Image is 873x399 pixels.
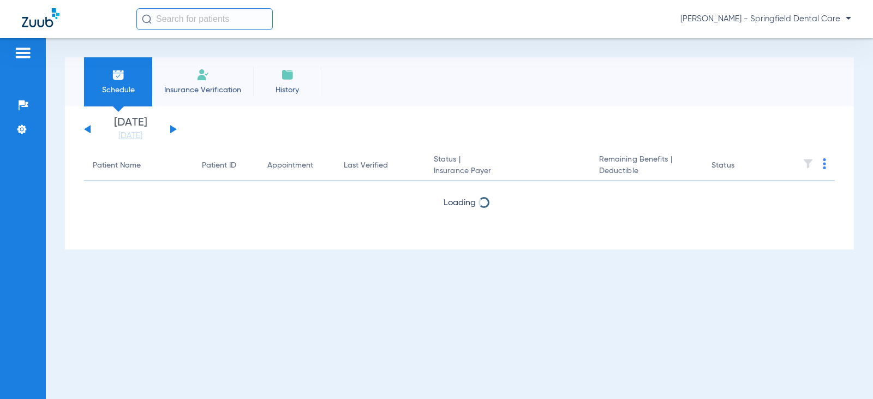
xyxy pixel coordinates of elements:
img: group-dot-blue.svg [823,158,826,169]
a: [DATE] [98,130,163,141]
span: Deductible [599,165,694,177]
span: Insurance Payer [434,165,582,177]
div: Patient Name [93,160,141,171]
span: Schedule [92,85,144,96]
div: Last Verified [344,160,416,171]
div: Last Verified [344,160,388,171]
img: History [281,68,294,81]
img: Manual Insurance Verification [196,68,210,81]
th: Remaining Benefits | [590,151,703,181]
div: Appointment [267,160,313,171]
th: Status [703,151,776,181]
li: [DATE] [98,117,163,141]
div: Patient ID [202,160,236,171]
input: Search for patients [136,8,273,30]
img: Schedule [112,68,125,81]
div: Patient Name [93,160,184,171]
img: filter.svg [803,158,814,169]
div: Appointment [267,160,326,171]
span: History [261,85,313,96]
span: Insurance Verification [160,85,245,96]
img: Zuub Logo [22,8,59,27]
span: Loading [444,199,476,207]
img: Search Icon [142,14,152,24]
div: Patient ID [202,160,250,171]
th: Status | [425,151,590,181]
img: hamburger-icon [14,46,32,59]
span: [PERSON_NAME] - Springfield Dental Care [680,14,851,25]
